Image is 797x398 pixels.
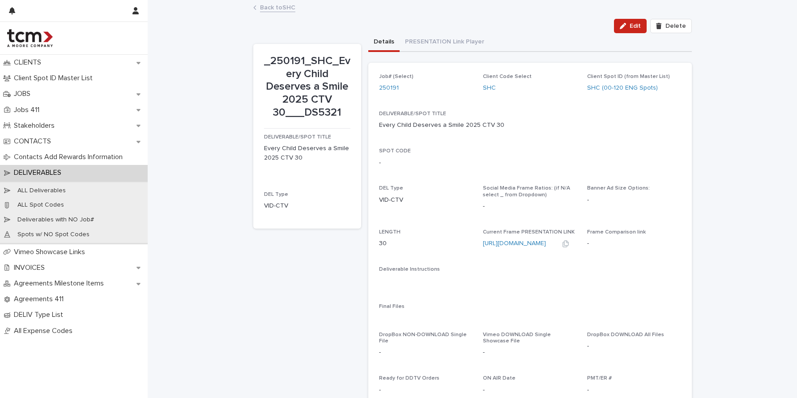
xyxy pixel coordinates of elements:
[379,385,473,395] p: -
[587,332,664,337] span: DropBox DOWNLOAD All Files
[379,348,473,357] p: -
[483,332,551,344] span: Vimeo DOWNLOAD Single Showcase File
[10,231,97,238] p: Spots w/ NO Spot Codes
[10,216,101,224] p: Deliverables with NO Job#
[400,33,490,52] button: PRESENTATION Link Player
[10,248,92,256] p: Vimeo Showcase Links
[587,195,681,205] p: -
[587,376,612,381] span: PMT/ER #
[10,311,70,319] p: DELIV Type List
[483,202,576,211] p: -
[379,186,403,191] span: DEL Type
[10,264,52,272] p: INVOICES
[379,376,439,381] span: Ready for DDTV Orders
[10,90,38,98] p: JOBS
[379,158,381,168] p: -
[630,23,641,29] span: Edit
[587,186,650,191] span: Banner Ad Size Options:
[10,169,68,177] p: DELIVERABLES
[379,332,467,344] span: DropBox NON-DOWNLOAD Single File
[587,385,681,395] p: -
[379,74,413,79] span: Job# (Select)
[483,83,496,93] a: SHC
[587,239,681,248] p: -
[264,192,288,197] span: DEL Type
[10,137,58,146] p: CONTACTS
[587,83,658,93] a: SHC (00-120 ENG Spots)
[10,187,73,195] p: ALL Deliverables
[10,58,48,67] p: CLIENTS
[614,19,647,33] button: Edit
[379,267,440,272] span: Deliverable Instructions
[10,121,62,130] p: Stakeholders
[587,229,646,235] span: Frame Comparison link
[7,29,53,47] img: 4hMmSqQkux38exxPVZHQ
[264,201,350,211] p: VID-CTV
[10,153,130,161] p: Contacts Add Rewards Information
[379,83,399,93] a: 250191
[260,2,295,12] a: Back toSHC
[650,19,691,33] button: Delete
[587,342,681,351] p: -
[10,74,100,82] p: Client Spot ID Master List
[10,201,71,209] p: ALL Spot Codes
[379,148,411,154] span: SPOT CODE
[379,229,401,235] span: LENGTH
[10,106,47,114] p: Jobs 411
[379,121,504,130] p: Every Child Deserves a Smile 2025 CTV 30
[483,240,546,247] a: [URL][DOMAIN_NAME]
[483,348,576,357] p: -
[379,195,473,205] p: VID-CTV
[587,74,670,79] span: Client Spot ID (from Master List)
[483,229,575,235] span: Current Frame PRESENTATION LINK
[665,23,686,29] span: Delete
[483,74,532,79] span: Client Code Select
[10,327,80,335] p: All Expense Codes
[379,239,473,248] p: 30
[483,186,570,197] span: Social Media Frame Ratios: (if N/A select _ from Dropdown)
[264,55,350,119] p: _250191_SHC_Every Child Deserves a Smile 2025 CTV 30___DS5321
[264,134,331,140] span: DELIVERABLE/SPOT TITLE
[368,33,400,52] button: Details
[379,304,405,309] span: Final Files
[483,376,516,381] span: ON AIR Date
[379,111,446,117] span: DELIVERABLE/SPOT TITLE
[483,385,576,395] p: -
[10,279,111,288] p: Agreements Milestone Items
[10,295,71,303] p: Agreements 411
[264,144,350,163] p: Every Child Deserves a Smile 2025 CTV 30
